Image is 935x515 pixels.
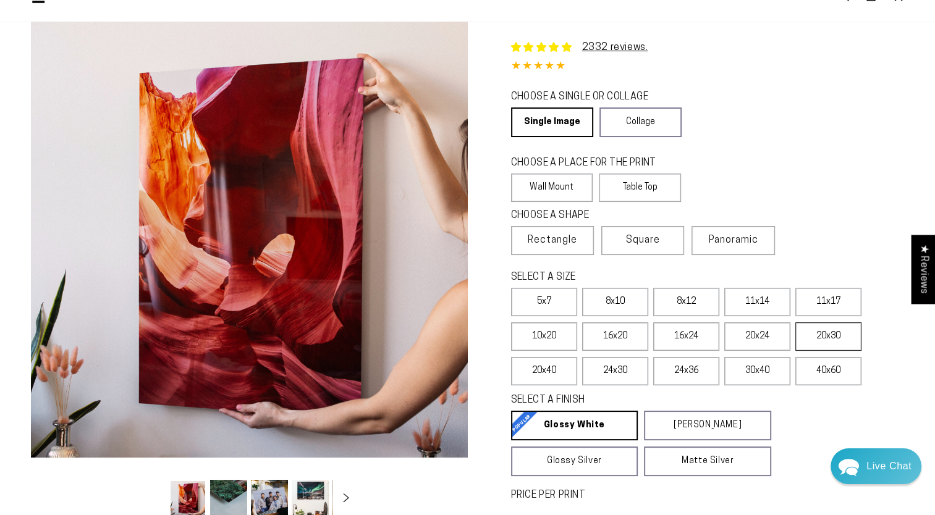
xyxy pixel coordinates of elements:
a: Glossy Silver [511,446,638,476]
div: Chat widget toggle [831,448,921,484]
label: Wall Mount [511,174,593,202]
label: 10x20 [511,322,577,351]
span: Panoramic [709,235,758,245]
div: Click to open Judge.me floating reviews tab [912,235,935,303]
legend: CHOOSE A SINGLE OR COLLAGE [511,90,671,104]
label: 16x24 [653,322,719,351]
label: 16x20 [582,322,648,351]
label: 8x12 [653,288,719,316]
label: 24x36 [653,357,719,385]
legend: SELECT A SIZE [511,270,742,285]
label: PRICE PER PRINT [511,488,905,503]
button: Slide right [332,485,360,513]
div: 4.85 out of 5.0 stars [511,58,905,76]
a: Glossy White [511,411,638,440]
label: 20x40 [511,357,577,385]
label: 11x14 [724,288,790,316]
label: 40x60 [795,357,861,385]
label: 20x30 [795,322,861,351]
label: 8x10 [582,288,648,316]
div: Contact Us Directly [866,448,912,484]
label: 24x30 [582,357,648,385]
legend: CHOOSE A SHAPE [511,209,672,223]
a: Collage [599,107,682,137]
span: Rectangle [528,233,577,248]
label: 20x24 [724,322,790,351]
label: 5x7 [511,288,577,316]
label: Table Top [599,174,681,202]
a: Matte Silver [644,446,771,476]
legend: CHOOSE A PLACE FOR THE PRINT [511,156,670,170]
label: 11x17 [795,288,861,316]
label: 30x40 [724,357,790,385]
button: Slide left [138,485,166,513]
a: Single Image [511,107,593,137]
a: 2332 reviews. [582,43,648,52]
legend: SELECT A FINISH [511,393,742,408]
a: [PERSON_NAME] [644,411,771,440]
span: Square [626,233,660,248]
